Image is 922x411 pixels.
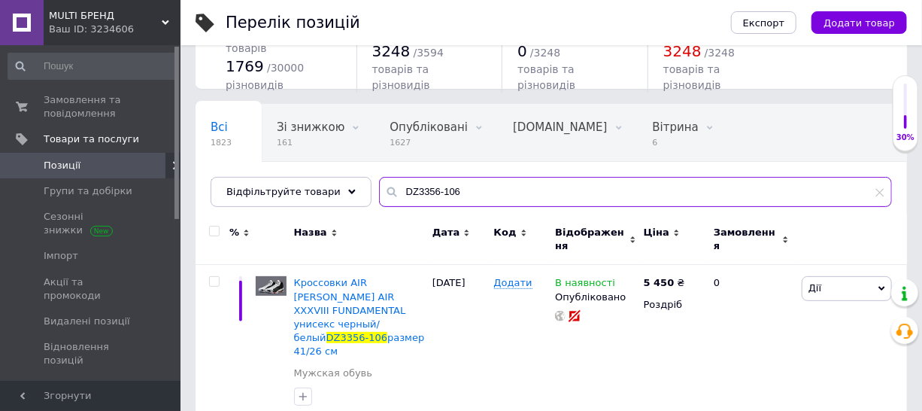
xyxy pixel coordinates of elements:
span: Ціна [644,226,669,239]
a: Мужская обувь [294,367,373,380]
span: товарів та різновидів [372,63,430,90]
span: / 3594 [414,47,444,59]
span: 3248 [663,42,702,60]
span: Замовлення та повідомлення [44,93,139,120]
div: Роздріб [644,298,701,312]
span: Додати [494,277,532,289]
button: Експорт [731,11,797,34]
span: Позиції [44,159,80,172]
span: Дата [432,226,460,239]
span: Додати товар [823,17,895,29]
span: 1769 [226,57,264,75]
span: Акції та промокоди [44,276,139,303]
span: 6 [653,137,699,148]
div: Ваш ID: 3234606 [49,23,180,36]
img: Кроссовки AIR JORDAN AIR XXXVIII FUNDAMENTAL унисекс черный/белый DZ3356-106 размер 41/26 см [256,276,287,295]
span: Кроссовки AIR [PERSON_NAME] AIR XXXVIII FUNDAMENTAL унисекс черный/белый [294,277,406,343]
div: 30% [893,132,917,143]
span: Видалені позиції [44,315,130,328]
span: / 3248 [530,47,560,59]
span: Характеристики [44,379,129,393]
span: 3248 [372,42,411,60]
span: 0 [517,42,527,60]
span: Опубліковані [390,120,468,134]
span: Код [494,226,517,239]
span: Приховані [211,178,271,191]
span: / 3248 [705,47,735,59]
span: Дії [808,282,821,294]
button: Додати товар [811,11,907,34]
span: / 30000 різновидів [226,62,304,91]
span: Замовлення [714,226,778,253]
span: DZ3356-106 [326,332,388,343]
span: Відновлення позицій [44,340,139,367]
span: Назва [294,226,327,239]
div: ₴ [644,276,685,290]
b: 5 450 [644,277,675,288]
span: 1823 [211,137,232,148]
span: 161 [277,137,344,148]
span: 1627 [390,137,468,148]
span: товарів та різновидів [663,63,721,90]
span: % [229,226,239,239]
span: Зі знижкою [277,120,344,134]
span: Групи та добірки [44,184,132,198]
span: Відображення [555,226,625,253]
span: Вітрина [653,120,699,134]
span: MULTI БРЕНД [49,9,162,23]
span: [DOMAIN_NAME] [513,120,607,134]
a: Кроссовки AIR [PERSON_NAME] AIR XXXVIII FUNDAMENTAL унисекс черный/белыйDZ3356-106размер 41/26 см [294,277,425,357]
span: / 6000 товарів [226,25,297,54]
span: Всі [211,120,228,134]
span: товарів та різновидів [517,63,575,90]
input: Пошук [8,53,177,80]
span: Сезонні знижки [44,210,139,237]
span: Експорт [743,17,785,29]
span: В наявності [555,277,615,293]
div: Опубліковано [555,291,635,304]
span: Відфільтруйте товари [226,186,341,197]
span: Імпорт [44,249,78,263]
div: Перелік позицій [226,15,360,31]
input: Пошук по назві позиції, артикулу і пошуковим запитам [379,177,892,207]
span: Товари та послуги [44,132,139,146]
